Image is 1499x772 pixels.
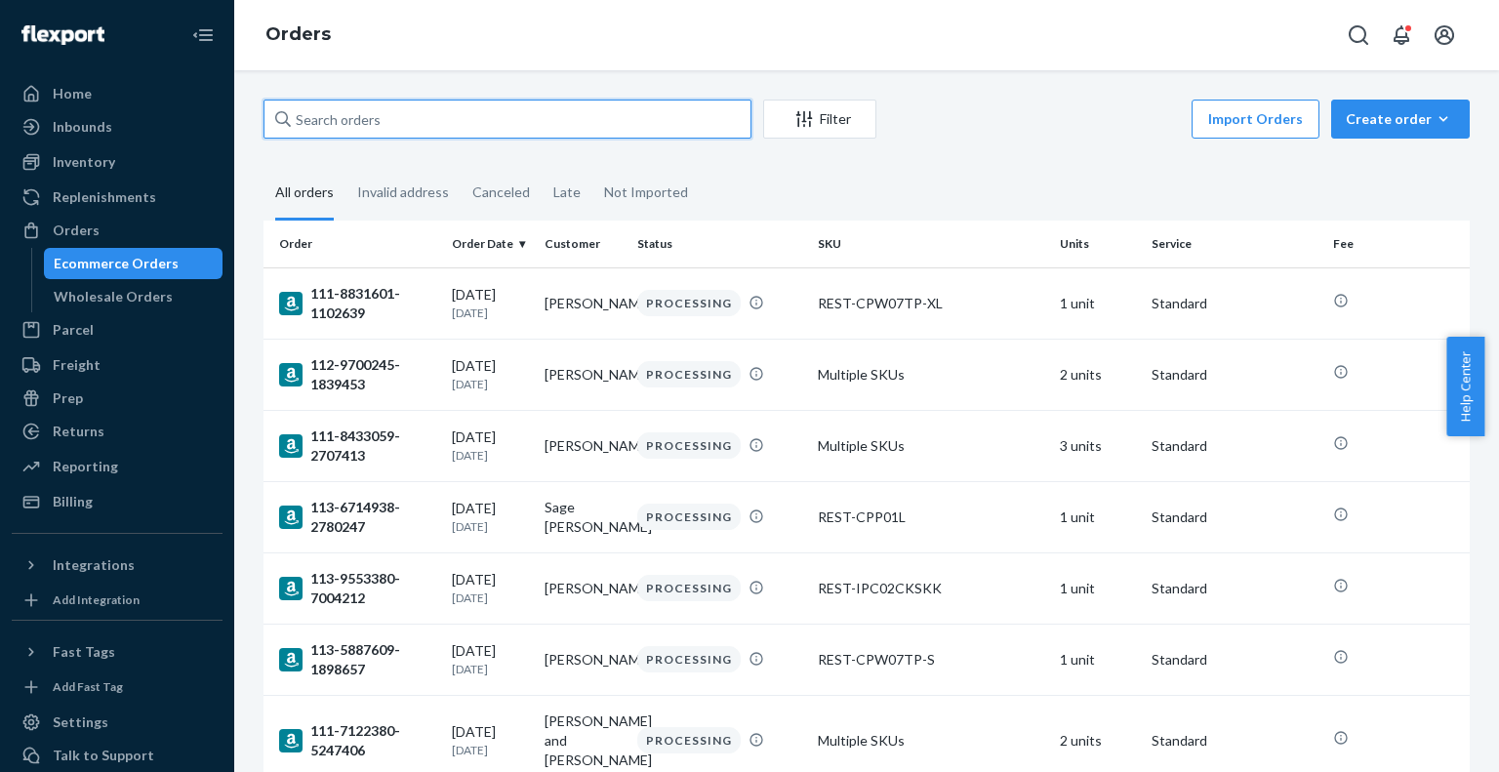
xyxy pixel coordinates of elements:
div: Returns [53,422,104,441]
button: Open Search Box [1339,16,1378,55]
div: Home [53,84,92,103]
p: [DATE] [452,376,529,392]
td: 3 units [1052,410,1145,481]
div: Ecommerce Orders [54,254,179,273]
div: Settings [53,712,108,732]
div: Billing [53,492,93,511]
div: Create order [1346,109,1455,129]
a: Home [12,78,223,109]
td: 1 unit [1052,481,1145,552]
p: Standard [1152,365,1317,385]
button: Open notifications [1382,16,1421,55]
button: Filter [763,100,876,139]
a: Replenishments [12,182,223,213]
a: Talk to Support [12,740,223,771]
td: Multiple SKUs [810,410,1051,481]
div: PROCESSING [637,646,741,672]
th: Fee [1325,221,1470,267]
div: Talk to Support [53,746,154,765]
a: Settings [12,707,223,738]
div: 111-7122380-5247406 [279,721,436,760]
a: Orders [265,23,331,45]
div: PROCESSING [637,504,741,530]
a: Prep [12,383,223,414]
div: [DATE] [452,641,529,677]
div: All orders [275,167,334,221]
div: PROCESSING [637,432,741,459]
div: PROCESSING [637,727,741,753]
td: Multiple SKUs [810,339,1051,410]
ol: breadcrumbs [250,7,346,63]
div: PROCESSING [637,290,741,316]
div: Add Fast Tag [53,678,123,695]
div: 111-8433059-2707413 [279,427,436,466]
a: Reporting [12,451,223,482]
th: SKU [810,221,1051,267]
a: Inbounds [12,111,223,142]
a: Wholesale Orders [44,281,223,312]
div: 113-5887609-1898657 [279,640,436,679]
div: 111-8831601-1102639 [279,284,436,323]
p: [DATE] [452,305,529,321]
td: [PERSON_NAME] [537,552,629,624]
td: [PERSON_NAME] [537,267,629,339]
p: Standard [1152,731,1317,751]
div: Prep [53,388,83,408]
a: Orders [12,215,223,246]
td: 1 unit [1052,552,1145,624]
input: Search orders [263,100,751,139]
div: REST-CPW07TP-S [818,650,1043,670]
p: Standard [1152,508,1317,527]
td: [PERSON_NAME] [537,410,629,481]
div: Invalid address [357,167,449,218]
div: Canceled [472,167,530,218]
p: [DATE] [452,661,529,677]
div: Replenishments [53,187,156,207]
p: Standard [1152,294,1317,313]
div: Customer [545,235,622,252]
p: Standard [1152,579,1317,598]
button: Import Orders [1192,100,1319,139]
div: Filter [764,109,875,129]
div: Add Integration [53,591,140,608]
div: Not Imported [604,167,688,218]
div: Fast Tags [53,642,115,662]
div: REST-CPW07TP-XL [818,294,1043,313]
p: Standard [1152,650,1317,670]
a: Freight [12,349,223,381]
div: Wholesale Orders [54,287,173,306]
div: PROCESSING [637,575,741,601]
div: Late [553,167,581,218]
button: Fast Tags [12,636,223,668]
div: Reporting [53,457,118,476]
td: 1 unit [1052,624,1145,695]
th: Status [629,221,810,267]
p: [DATE] [452,589,529,606]
div: REST-CPP01L [818,508,1043,527]
a: Parcel [12,314,223,345]
p: [DATE] [452,518,529,535]
button: Help Center [1446,337,1484,436]
td: [PERSON_NAME] [537,339,629,410]
div: Parcel [53,320,94,340]
button: Create order [1331,100,1470,139]
button: Open account menu [1425,16,1464,55]
img: Flexport logo [21,25,104,45]
div: Integrations [53,555,135,575]
a: Add Fast Tag [12,675,223,699]
button: Integrations [12,549,223,581]
div: REST-IPC02CKSKK [818,579,1043,598]
p: [DATE] [452,447,529,464]
div: Inbounds [53,117,112,137]
td: 1 unit [1052,267,1145,339]
a: Returns [12,416,223,447]
th: Service [1144,221,1324,267]
th: Units [1052,221,1145,267]
div: Freight [53,355,101,375]
th: Order Date [444,221,537,267]
div: [DATE] [452,570,529,606]
div: [DATE] [452,427,529,464]
div: [DATE] [452,285,529,321]
td: 2 units [1052,339,1145,410]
